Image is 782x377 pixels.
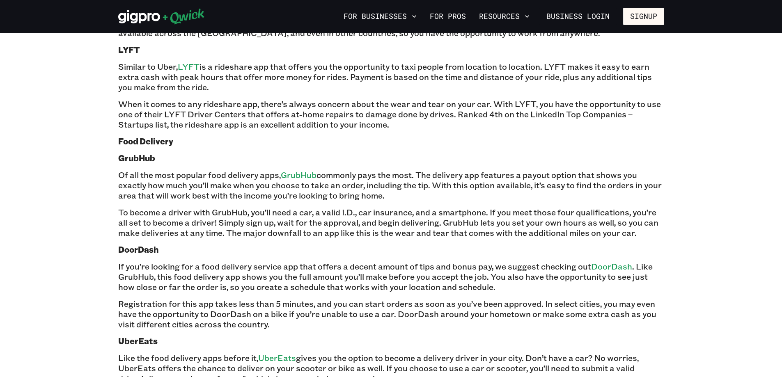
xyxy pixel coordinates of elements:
[118,153,155,163] b: GrubHub
[258,352,296,363] a: UberEats
[118,136,664,146] h3: Food Delivery‍
[118,207,664,238] p: To become a driver with GrubHub, you’ll need a car, a valid I.D., car insurance, and a smartphone...
[591,261,632,272] a: DoorDash
[539,8,617,25] a: Business Login
[118,336,158,346] b: UberEats
[623,8,664,25] button: Signup
[118,299,664,329] p: Registration for this app takes less than 5 minutes, and you can start orders as soon as you’ve b...
[178,61,200,72] a: LYFT
[118,62,664,92] p: Similar to Uber, is a rideshare app that offers you the opportunity to taxi people from location ...
[427,9,469,23] a: For Pros
[476,9,533,23] button: Resources
[118,261,664,292] p: If you’re looking for a food delivery service app that offers a decent amount of tips and bonus p...
[118,44,140,55] b: LYFT
[281,169,316,180] a: GrubHub
[118,170,664,201] p: Of all the most popular food delivery apps, commonly pays the most. The delivery app features a p...
[118,244,159,255] b: DoorDash
[340,9,420,23] button: For Businesses
[118,99,664,130] p: When it comes to any rideshare app, there’s always concern about the wear and tear on your car. W...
